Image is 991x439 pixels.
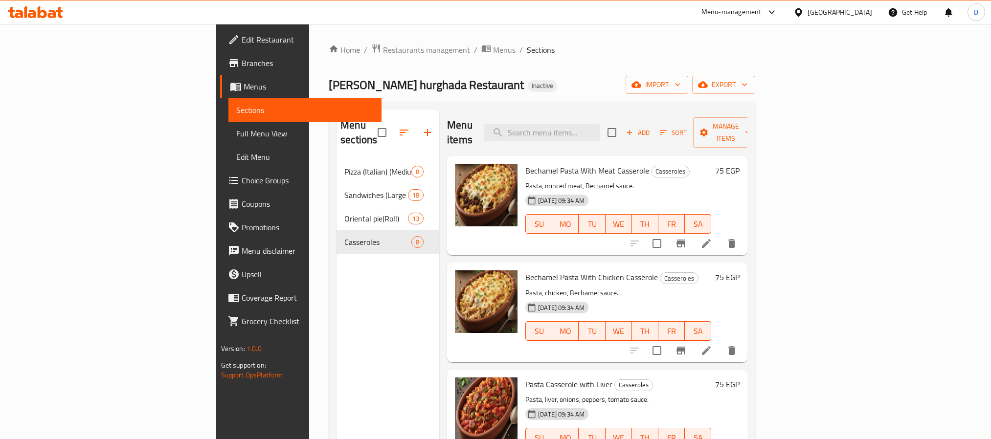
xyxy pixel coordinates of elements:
[344,213,408,224] span: Oriental pie(Roll)
[481,44,516,56] a: Menus
[651,166,690,177] div: Casseroles
[329,74,524,96] span: [PERSON_NAME] hurghada Restaurant
[220,51,382,75] a: Branches
[244,81,374,92] span: Menus
[525,270,658,285] span: Bechamel Pasta With Chicken Casserole
[372,122,392,143] span: Select all sections
[632,321,658,341] button: TH
[220,28,382,51] a: Edit Restaurant
[534,410,588,419] span: [DATE] 09:34 AM
[236,151,374,163] span: Edit Menu
[221,359,266,372] span: Get support on:
[242,198,374,210] span: Coupons
[552,321,579,341] button: MO
[493,44,516,56] span: Menus
[658,321,685,341] button: FR
[692,76,755,94] button: export
[525,180,711,192] p: Pasta, minced meat, Bechamel sauce.
[220,286,382,309] a: Coverage Report
[525,377,612,392] span: Pasta Casserole with Liver
[701,6,762,18] div: Menu-management
[662,324,681,338] span: FR
[236,104,374,116] span: Sections
[583,217,601,231] span: TU
[528,82,557,90] span: Inactive
[615,379,653,391] span: Casseroles
[556,217,575,231] span: MO
[606,321,632,341] button: WE
[715,377,740,391] h6: 75 EGP
[416,121,439,144] button: Add section
[530,217,548,231] span: SU
[552,214,579,234] button: MO
[220,169,382,192] a: Choice Groups
[484,124,600,141] input: search
[609,217,628,231] span: WE
[602,122,622,143] span: Select section
[715,270,740,284] h6: 75 EGP
[242,268,374,280] span: Upsell
[236,128,374,139] span: Full Menu View
[583,324,601,338] span: TU
[647,340,667,361] span: Select to update
[808,7,872,18] div: [GEOGRAPHIC_DATA]
[622,125,653,140] button: Add
[527,44,555,56] span: Sections
[660,272,698,284] div: Casseroles
[715,164,740,177] h6: 75 EGP
[474,44,477,56] li: /
[636,217,654,231] span: TH
[669,339,693,362] button: Branch-specific-item
[371,44,470,56] a: Restaurants management
[700,238,712,249] a: Edit menu item
[242,292,374,304] span: Coverage Report
[700,345,712,356] a: Edit menu item
[344,236,411,248] span: Casseroles
[220,239,382,263] a: Menu disclaimer
[242,34,374,45] span: Edit Restaurant
[525,321,552,341] button: SU
[657,125,689,140] button: Sort
[693,117,759,148] button: Manage items
[221,369,283,381] a: Support.OpsPlatform
[606,214,632,234] button: WE
[408,213,424,224] div: items
[455,270,518,333] img: Bechamel Pasta With Chicken Casserole
[392,121,416,144] span: Sort sections
[660,127,687,138] span: Sort
[614,379,653,391] div: Casseroles
[525,163,649,178] span: Bechamel Pasta With Meat Casserole
[662,217,681,231] span: FR
[228,122,382,145] a: Full Menu View
[242,221,374,233] span: Promotions
[337,183,439,207] div: Sandwiches (Large Viennese Bread)18
[337,156,439,258] nav: Menu sections
[337,207,439,230] div: Oriental pie(Roll)13
[669,232,693,255] button: Branch-specific-item
[579,321,605,341] button: TU
[701,120,751,145] span: Manage items
[337,160,439,183] div: Pizza (Italian) (Medium 24)8
[411,166,424,177] div: items
[242,57,374,69] span: Branches
[626,76,688,94] button: import
[685,214,711,234] button: SA
[530,324,548,338] span: SU
[221,342,245,355] span: Version:
[647,233,667,254] span: Select to update
[636,324,654,338] span: TH
[447,118,473,147] h2: Menu items
[622,125,653,140] span: Add item
[579,214,605,234] button: TU
[689,324,707,338] span: SA
[220,75,382,98] a: Menus
[220,309,382,333] a: Grocery Checklist
[408,214,423,223] span: 13
[455,164,518,226] img: Bechamel Pasta With Meat Casserole
[689,217,707,231] span: SA
[411,236,424,248] div: items
[344,166,411,177] span: Pizza (Italian) (Medium 24)
[220,263,382,286] a: Upsell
